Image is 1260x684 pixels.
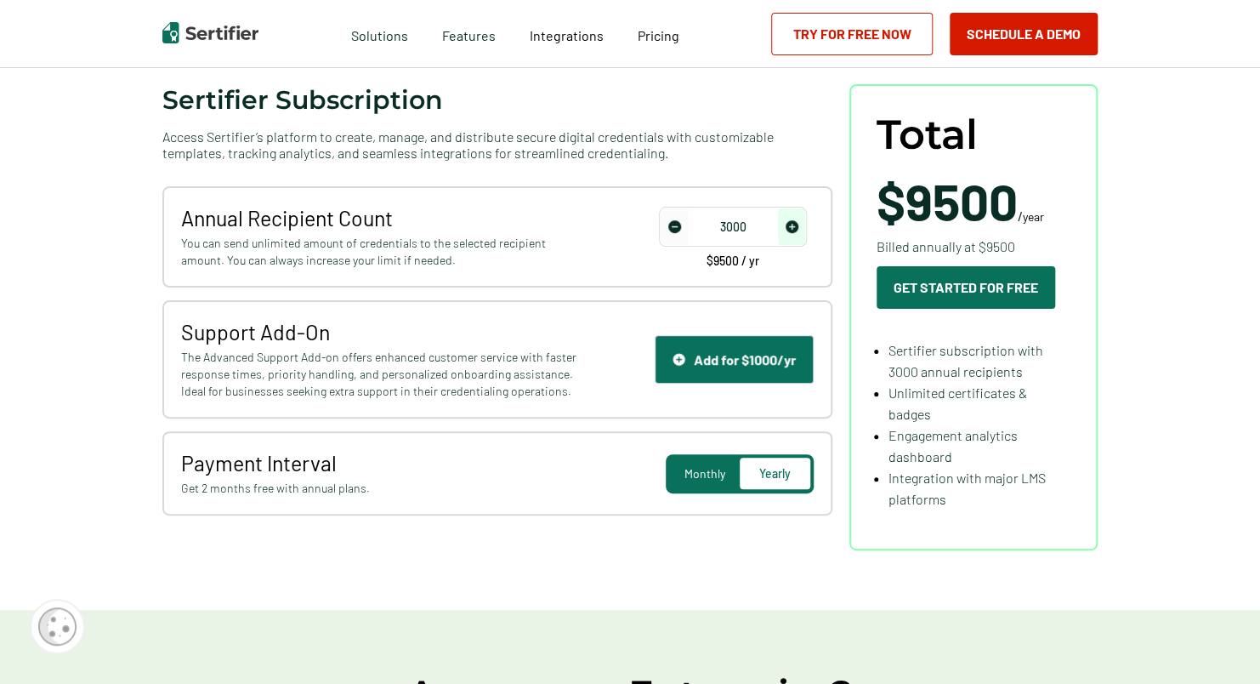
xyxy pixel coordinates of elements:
[38,607,77,646] img: Cookie Popup Icon
[530,27,604,43] span: Integrations
[181,205,582,231] span: Annual Recipient Count
[661,208,688,245] span: decrease number
[877,236,1015,257] span: Billed annually at $9500
[888,342,1043,379] span: Sertifier subscription with 3000 annual recipients
[1023,209,1044,224] span: year
[673,351,796,368] div: Add for $1000/yr
[888,470,1046,507] span: Integration with major LMS platforms
[655,335,814,384] button: Support IconAdd for $1000/yr
[1175,602,1260,684] iframe: Chat Widget
[877,175,1044,226] span: /
[181,349,582,400] span: The Advanced Support Add-on offers enhanced customer service with faster response times, priority...
[888,427,1018,465] span: Engagement analytics dashboard
[181,319,582,345] span: Support Add-On
[771,13,933,55] a: Try for Free Now
[162,84,443,116] span: Sertifier Subscription
[778,208,805,245] span: increase number
[877,111,978,158] span: Total
[530,23,604,44] a: Integrations
[888,385,1027,422] span: Unlimited certificates & badges
[162,22,258,43] img: Sertifier | Digital Credentialing Platform
[673,353,685,366] img: Support Icon
[684,466,725,481] span: Monthly
[638,23,679,44] a: Pricing
[442,23,496,44] span: Features
[351,23,408,44] span: Solutions
[668,220,681,233] img: Decrease Icon
[786,220,798,233] img: Increase Icon
[638,27,679,43] span: Pricing
[877,266,1055,309] button: Get Started For Free
[877,170,1018,231] span: $9500
[707,255,759,267] span: $9500 / yr
[181,235,582,269] span: You can send unlimited amount of credentials to the selected recipient amount. You can always inc...
[181,480,582,497] span: Get 2 months free with annual plans.
[162,128,832,161] span: Access Sertifier’s platform to create, manage, and distribute secure digital credentials with cus...
[181,450,582,476] span: Payment Interval
[759,466,791,481] span: Yearly
[950,13,1098,55] button: Schedule a Demo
